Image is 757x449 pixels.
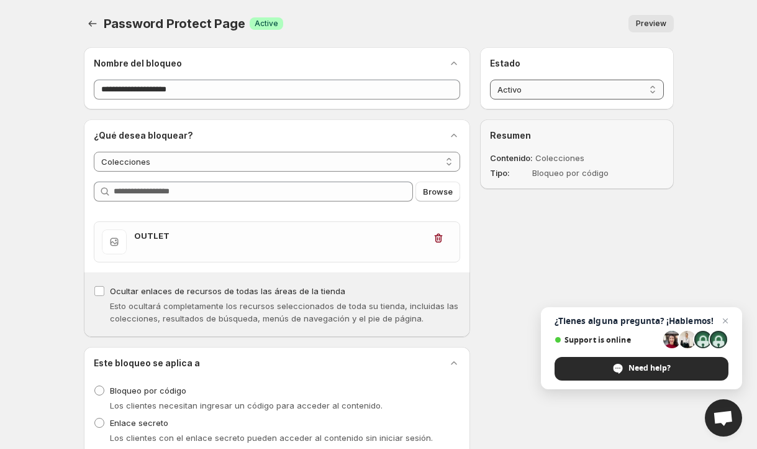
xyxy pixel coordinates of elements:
[255,19,278,29] span: Active
[415,182,460,201] button: Browse
[104,16,245,31] span: Password Protect Page
[94,129,193,142] h2: ¿Qué desea bloquear?
[555,335,659,345] span: Support is online
[718,313,733,328] span: Close chat
[110,301,458,323] span: Esto ocultará completamente los recursos seleccionados de toda su tienda, incluidas las coleccion...
[110,433,433,443] span: Los clientes con el enlace secreto pueden acceder al contenido sin iniciar sesión.
[490,152,533,164] dt: Contenido :
[490,57,663,70] h2: Estado
[555,316,728,326] span: ¿Tienes alguna pregunta? ¡Hablemos!
[555,357,728,381] div: Need help?
[532,167,628,179] dd: Bloqueo por código
[535,152,631,164] dd: Colecciones
[490,167,530,179] dt: Tipo :
[628,363,671,374] span: Need help?
[628,15,674,32] button: Preview
[490,129,663,142] h2: Resumen
[94,357,200,369] h2: Este bloqueo se aplica a
[110,400,383,410] span: Los clientes necesitan ingresar un código para acceder al contenido.
[423,185,453,198] span: Browse
[94,57,182,70] h2: Nombre del bloqueo
[110,286,345,296] span: Ocultar enlaces de recursos de todas las áreas de la tienda
[636,19,666,29] span: Preview
[134,229,425,242] h3: OUTLET
[110,418,168,428] span: Enlace secreto
[705,399,742,437] div: Open chat
[110,386,186,396] span: Bloqueo por código
[84,15,101,32] button: Back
